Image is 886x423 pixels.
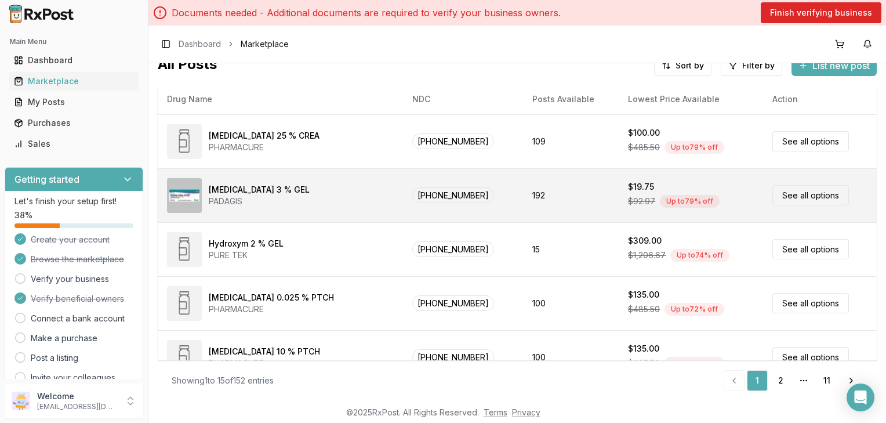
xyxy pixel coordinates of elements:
div: $309.00 [628,235,662,247]
div: Up to 72 % off [664,303,724,316]
img: Hydroxym 2 % GEL [167,232,202,267]
span: Browse the marketplace [31,254,124,265]
div: PHARMACURE [209,142,319,153]
div: Hydroxym 2 % GEL [209,238,284,250]
a: See all options [772,131,849,151]
div: Up to 79 % off [664,141,724,154]
div: PHARMACURE [209,357,320,369]
span: $1,206.67 [628,250,666,261]
div: Showing 1 to 15 of 152 entries [172,375,274,386]
a: Go to next page [840,370,863,391]
a: Connect a bank account [31,313,125,324]
img: Methyl Salicylate 25 % CREA [167,124,202,159]
div: Sales [14,138,134,150]
a: Make a purchase [31,332,97,344]
a: 2 [770,370,791,391]
div: $100.00 [628,127,660,139]
img: Capsaicin 0.025 % PTCH [167,286,202,321]
div: Up to 72 % off [664,357,724,370]
button: Finish verifying business [761,2,881,23]
span: $485.50 [628,357,660,369]
button: List new post [791,55,877,76]
a: See all options [772,347,849,367]
a: Privacy [512,407,540,417]
span: Filter by [742,60,775,71]
div: My Posts [14,96,134,108]
div: [MEDICAL_DATA] 0.025 % PTCH [209,292,334,303]
span: Sort by [676,60,704,71]
div: [MEDICAL_DATA] 25 % CREA [209,130,319,142]
span: [PHONE_NUMBER] [412,133,494,149]
span: Verify beneficial owners [31,293,124,305]
div: Open Intercom Messenger [847,384,874,411]
div: PURE TEK [209,250,284,261]
button: Dashboard [5,51,143,70]
p: [EMAIL_ADDRESS][DOMAIN_NAME] [37,402,118,411]
span: All Posts [158,55,217,76]
button: My Posts [5,93,143,111]
span: Marketplace [241,38,289,50]
th: Posts Available [523,85,619,113]
td: 192 [523,168,619,222]
span: $92.97 [628,196,655,207]
span: Create your account [31,234,110,245]
a: List new post [791,61,877,73]
div: PHARMACURE [209,303,334,315]
span: [PHONE_NUMBER] [412,187,494,203]
nav: breadcrumb [179,38,289,50]
th: Lowest Price Available [619,85,763,113]
th: Action [763,85,877,113]
th: Drug Name [158,85,403,113]
a: See all options [772,239,849,259]
a: Dashboard [179,38,221,50]
div: $135.00 [628,343,659,355]
button: Marketplace [5,72,143,91]
span: $485.50 [628,142,660,153]
div: $135.00 [628,289,659,301]
div: Marketplace [14,75,134,87]
div: [MEDICAL_DATA] 10 % PTCH [209,346,320,357]
div: [MEDICAL_DATA] 3 % GEL [209,184,310,196]
span: [PHONE_NUMBER] [412,241,494,257]
a: Verify your business [31,273,109,285]
td: 109 [523,114,619,168]
div: Purchases [14,117,134,129]
td: 100 [523,330,619,384]
span: $485.50 [628,303,660,315]
img: Methyl Salicylate 10 % PTCH [167,340,202,375]
a: See all options [772,185,849,205]
th: NDC [403,85,522,113]
div: Dashboard [14,55,134,66]
span: [PHONE_NUMBER] [412,349,494,365]
span: [PHONE_NUMBER] [412,295,494,311]
p: Let's finish your setup first! [14,196,133,207]
h2: Main Menu [9,37,139,46]
span: 38 % [14,209,32,221]
button: Sales [5,135,143,153]
a: Terms [484,407,507,417]
a: 1 [747,370,768,391]
span: List new post [812,59,870,73]
td: 15 [523,222,619,276]
img: RxPost Logo [5,5,79,23]
p: Welcome [37,391,118,402]
a: Post a listing [31,352,78,364]
a: My Posts [9,92,139,113]
img: User avatar [12,392,30,410]
h3: Getting started [14,172,79,186]
div: Up to 74 % off [670,249,729,262]
td: 100 [523,276,619,330]
button: Filter by [721,55,782,76]
nav: pagination [724,370,863,391]
a: Purchases [9,113,139,133]
a: Sales [9,133,139,154]
button: Sort by [654,55,711,76]
a: 11 [816,370,837,391]
div: Up to 79 % off [660,195,720,208]
a: Invite your colleagues [31,372,115,384]
a: Marketplace [9,71,139,92]
a: See all options [772,293,849,313]
p: Documents needed - Additional documents are required to verify your business owners. [172,6,561,20]
img: Diclofenac Sodium 3 % GEL [167,178,202,213]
